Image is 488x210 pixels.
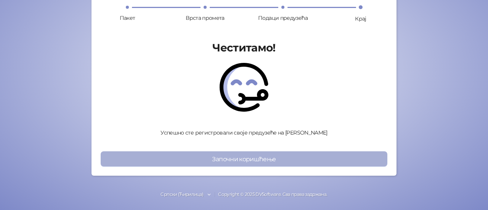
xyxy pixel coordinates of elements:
[101,39,387,56] h1: Честитамо!
[220,63,268,112] img: Успешна регистрација
[161,191,203,198] div: Српски (Ћирилица)
[186,14,225,22] div: Врста промета
[101,151,387,167] button: Започни коришћење
[258,14,308,22] div: Подаци предузећа
[101,128,387,137] p: Успешно сте регистровали своје предузеће на [PERSON_NAME]
[120,14,135,22] div: Пакет
[355,14,366,23] div: Крај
